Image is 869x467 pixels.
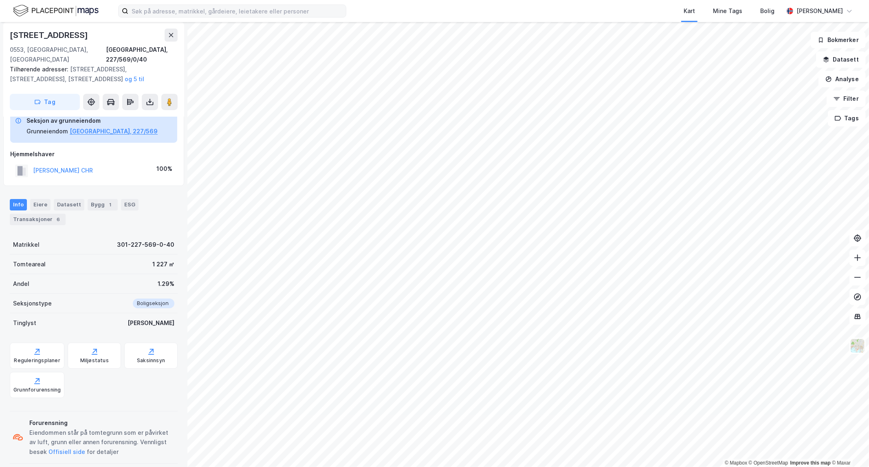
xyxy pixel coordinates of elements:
[13,259,46,269] div: Tomteareal
[70,126,158,136] button: [GEOGRAPHIC_DATA], 227/569
[10,199,27,210] div: Info
[13,387,61,393] div: Grunnforurensning
[152,259,174,269] div: 1 227 ㎡
[10,29,90,42] div: [STREET_ADDRESS]
[54,199,84,210] div: Datasett
[10,214,66,225] div: Transaksjoner
[128,318,174,328] div: [PERSON_NAME]
[29,418,174,428] div: Forurensning
[29,428,174,457] div: Eiendommen står på tomtegrunn som er påvirket av luft, grunn eller annen forurensning. Vennligst ...
[13,299,52,308] div: Seksjonstype
[816,51,866,68] button: Datasett
[106,45,178,64] div: [GEOGRAPHIC_DATA], 227/569/0/40
[828,428,869,467] div: Kontrollprogram for chat
[850,338,865,354] img: Z
[828,428,869,467] iframe: Chat Widget
[128,5,346,17] input: Søk på adresse, matrikkel, gårdeiere, leietakere eller personer
[121,199,139,210] div: ESG
[725,460,747,466] a: Mapbox
[10,64,171,84] div: [STREET_ADDRESS], [STREET_ADDRESS], [STREET_ADDRESS]
[54,215,62,224] div: 6
[796,6,843,16] div: [PERSON_NAME]
[106,201,114,209] div: 1
[80,357,109,364] div: Miljøstatus
[749,460,788,466] a: OpenStreetMap
[827,91,866,107] button: Filter
[14,357,60,364] div: Reguleringsplaner
[156,164,172,174] div: 100%
[137,357,165,364] div: Saksinnsyn
[13,279,29,289] div: Andel
[713,6,742,16] div: Mine Tags
[811,32,866,48] button: Bokmerker
[26,116,158,126] div: Seksjon av grunneiendom
[828,110,866,126] button: Tags
[10,66,70,73] span: Tilhørende adresser:
[13,318,36,328] div: Tinglyst
[818,71,866,87] button: Analyse
[10,149,177,159] div: Hjemmelshaver
[790,460,831,466] a: Improve this map
[30,199,51,210] div: Eiere
[684,6,695,16] div: Kart
[117,240,174,250] div: 301-227-569-0-40
[13,240,40,250] div: Matrikkel
[13,4,99,18] img: logo.f888ab2527a4732fd821a326f86c7f29.svg
[88,199,118,210] div: Bygg
[26,126,68,136] div: Grunneiendom
[10,45,106,64] div: 0553, [GEOGRAPHIC_DATA], [GEOGRAPHIC_DATA]
[158,279,174,289] div: 1.29%
[10,94,80,110] button: Tag
[760,6,774,16] div: Bolig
